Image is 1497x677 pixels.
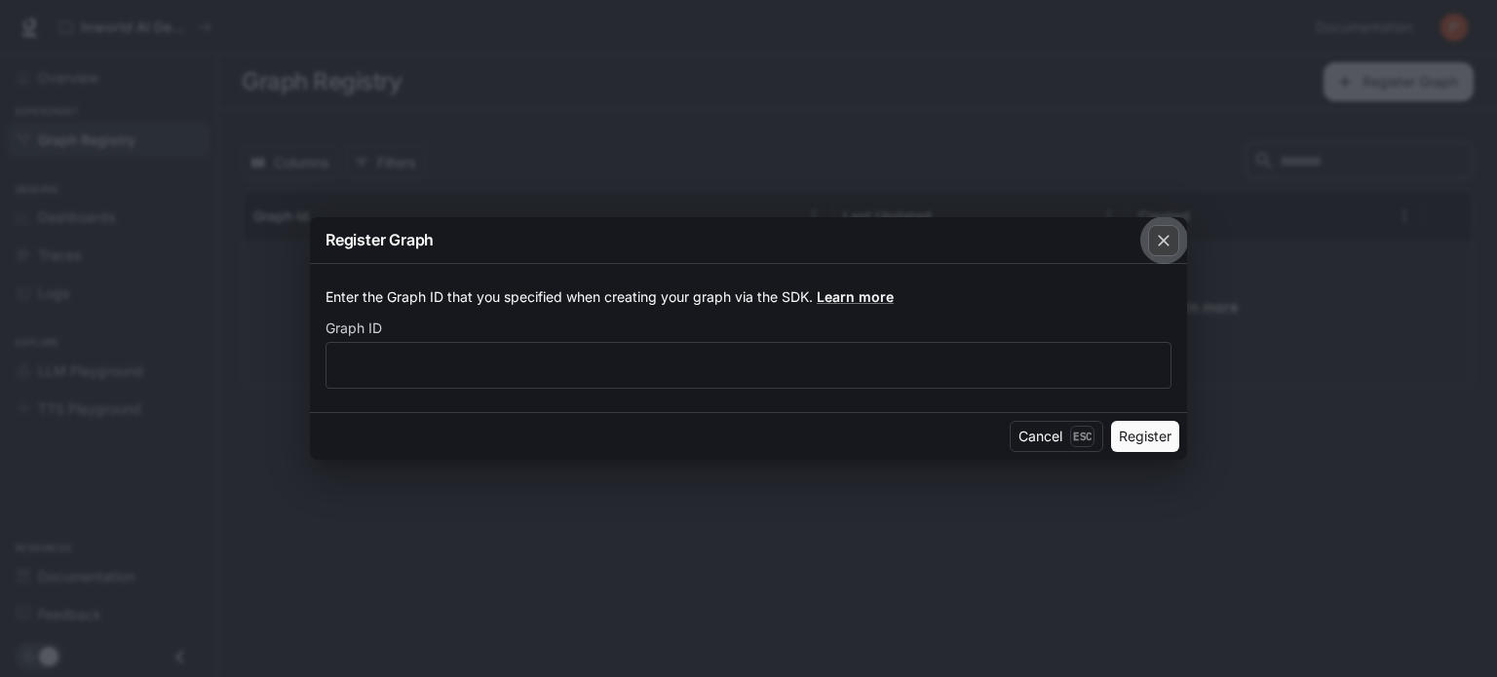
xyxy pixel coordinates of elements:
[326,321,382,335] p: Graph ID
[1111,421,1179,452] button: Register
[326,287,1171,307] p: Enter the Graph ID that you specified when creating your graph via the SDK.
[1070,426,1094,447] p: Esc
[326,228,434,251] p: Register Graph
[817,288,894,305] a: Learn more
[1010,421,1103,452] button: CancelEsc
